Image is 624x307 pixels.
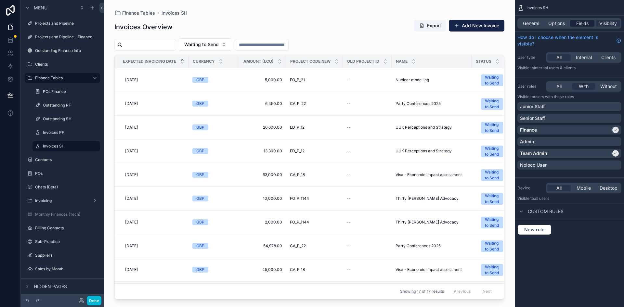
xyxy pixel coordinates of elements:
[517,34,621,47] a: How do I choose when the element is visible?
[34,283,67,290] span: Hidden pages
[517,55,543,60] label: User type
[534,94,574,99] span: Users with these roles
[43,103,99,108] label: Outstanding PF
[35,48,99,53] label: Outstanding Finance Info
[290,59,331,64] span: Project Code New
[43,116,99,122] label: Outstanding SH
[556,83,562,90] span: All
[25,223,100,233] a: Billing Contacts
[517,224,552,235] button: New rule
[523,20,539,27] span: General
[520,150,547,157] p: Team Admin
[556,54,562,61] span: All
[32,141,100,151] a: Invoices SH
[43,144,96,149] label: Invoices SH
[32,100,100,110] a: Outstanding PF
[35,21,99,26] label: Projects and Pipeline
[25,264,100,274] a: Sales by Month
[600,83,617,90] span: Without
[520,138,534,145] p: Admin
[43,89,99,94] label: POs Finance
[520,103,545,110] p: Junior Staff
[520,115,545,122] p: Senior Staff
[43,130,99,135] label: Invoices PF
[601,54,616,61] span: Clients
[599,20,617,27] span: Visibility
[517,196,621,201] p: Visible to
[25,237,100,247] a: Sub-Practice
[522,227,547,233] span: New rule
[35,157,99,162] label: Contacts
[35,75,87,81] label: Finance Tables
[517,34,614,47] span: How do I choose when the element is visible?
[520,127,537,133] p: Finance
[600,185,617,191] span: Desktop
[25,59,100,70] a: Clients
[576,54,592,61] span: Internal
[32,127,100,138] a: Invoices PF
[520,162,547,168] p: Noloco User
[35,225,99,231] label: Billing Contacts
[35,171,99,176] label: POs
[35,266,99,272] label: Sales by Month
[123,59,176,64] span: Expected Invoicing Date
[35,34,99,40] label: Projects and Pipeline - Finance
[517,65,621,70] p: Visible to
[548,20,565,27] span: Options
[517,185,543,191] label: Device
[35,62,99,67] label: Clients
[576,20,589,27] span: Fields
[193,59,215,64] span: Currency
[534,196,549,201] span: all users
[25,168,100,179] a: POs
[25,209,100,220] a: Monthly Finances (Tech)
[25,277,100,288] a: Project Management (beta)
[396,59,408,64] span: Name
[528,208,564,215] span: Custom rules
[526,5,548,10] span: Invoices SH
[32,86,100,97] a: POs Finance
[400,289,444,294] span: Showing 17 of 17 results
[243,59,274,64] span: Amount (LCU)
[25,32,100,42] a: Projects and Pipeline - Finance
[25,45,100,56] a: Outstanding Finance Info
[87,296,101,305] button: Done
[25,155,100,165] a: Contacts
[25,250,100,261] a: Suppliers
[579,83,589,90] span: With
[517,94,621,99] p: Visible to
[25,18,100,29] a: Projects and Pipeline
[25,73,100,83] a: Finance Tables
[476,59,491,64] span: Status
[35,239,99,244] label: Sub-Practice
[25,196,100,206] a: Invoicing
[25,182,100,192] a: Chats (Beta)
[34,5,47,11] span: Menu
[556,185,562,191] span: All
[35,198,90,203] label: Invoicing
[347,59,379,64] span: Old Project ID
[517,84,543,89] label: User roles
[35,185,99,190] label: Chats (Beta)
[577,185,591,191] span: Mobile
[35,253,99,258] label: Suppliers
[32,114,100,124] a: Outstanding SH
[534,65,576,70] span: Internal users & clients
[35,212,99,217] label: Monthly Finances (Tech)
